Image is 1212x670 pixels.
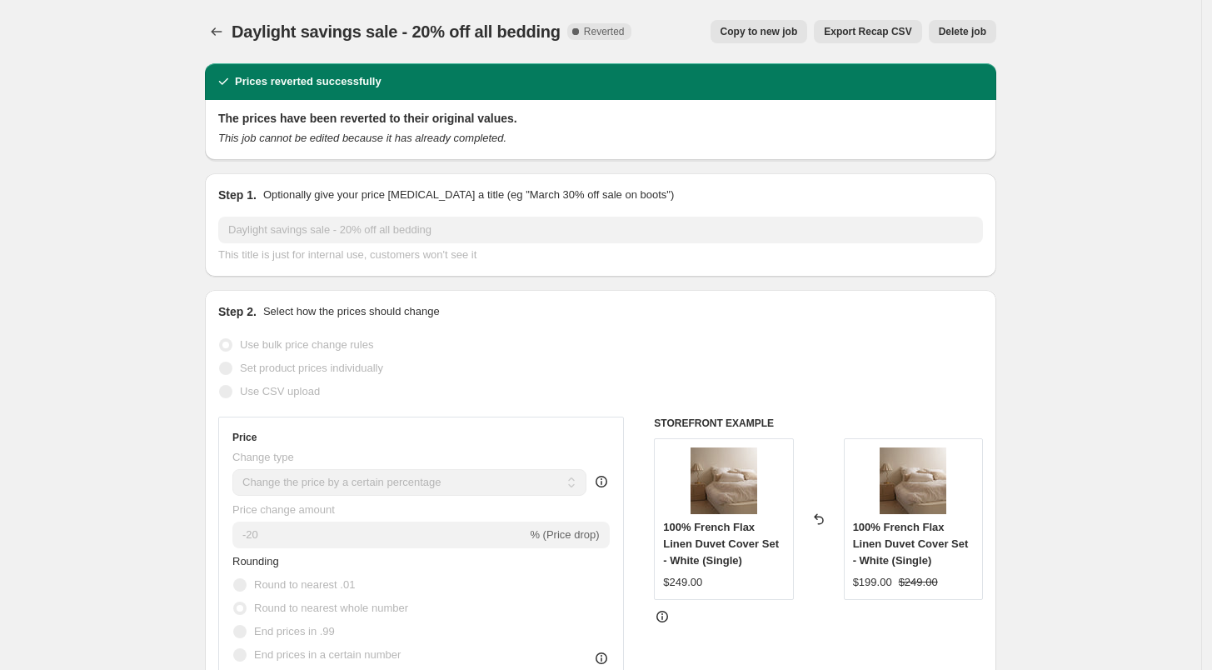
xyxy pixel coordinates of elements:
[880,447,946,514] img: DSC04487rt_a1d08b04-b337-48f3-97f3-3d259e1f78bf_80x.jpg
[240,385,320,397] span: Use CSV upload
[663,521,779,567] span: 100% French Flax Linen Duvet Cover Set - White (Single)
[654,417,983,430] h6: STOREFRONT EXAMPLE
[232,451,294,463] span: Change type
[232,522,526,548] input: -15
[584,25,625,38] span: Reverted
[240,362,383,374] span: Set product prices individually
[824,25,911,38] span: Export Recap CSV
[218,132,506,144] i: This job cannot be edited because it has already completed.
[232,555,279,567] span: Rounding
[254,648,401,661] span: End prices in a certain number
[232,503,335,516] span: Price change amount
[254,578,355,591] span: Round to nearest .01
[711,20,808,43] button: Copy to new job
[929,20,996,43] button: Delete job
[263,303,440,320] p: Select how the prices should change
[899,574,938,591] strike: $249.00
[939,25,986,38] span: Delete job
[593,473,610,490] div: help
[254,602,408,614] span: Round to nearest whole number
[218,110,983,127] h2: The prices have been reverted to their original values.
[691,447,757,514] img: DSC04487rt_a1d08b04-b337-48f3-97f3-3d259e1f78bf_80x.jpg
[218,248,476,261] span: This title is just for internal use, customers won't see it
[263,187,674,203] p: Optionally give your price [MEDICAL_DATA] a title (eg "March 30% off sale on boots")
[814,20,921,43] button: Export Recap CSV
[232,431,257,444] h3: Price
[240,338,373,351] span: Use bulk price change rules
[530,528,599,541] span: % (Price drop)
[254,625,335,637] span: End prices in .99
[205,20,228,43] button: Price change jobs
[218,187,257,203] h2: Step 1.
[232,22,561,41] span: Daylight savings sale - 20% off all bedding
[218,217,983,243] input: 30% off holiday sale
[663,574,702,591] div: $249.00
[235,73,382,90] h2: Prices reverted successfully
[853,574,892,591] div: $199.00
[218,303,257,320] h2: Step 2.
[721,25,798,38] span: Copy to new job
[853,521,969,567] span: 100% French Flax Linen Duvet Cover Set - White (Single)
